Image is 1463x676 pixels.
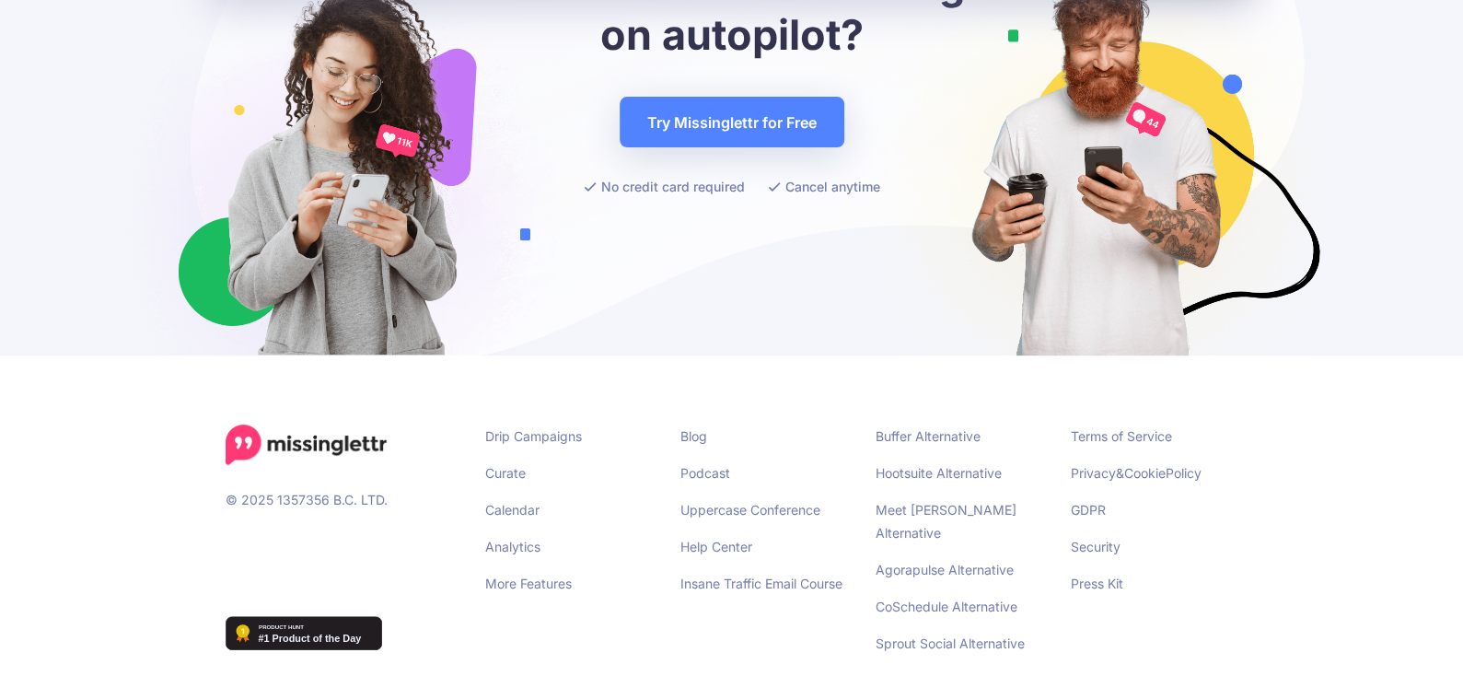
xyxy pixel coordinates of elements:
[1071,461,1238,484] li: & Policy
[1071,428,1172,444] a: Terms of Service
[1071,502,1106,518] a: GDPR
[1071,539,1120,554] a: Security
[876,599,1017,614] a: CoSchedule Alternative
[876,465,1002,481] a: Hootsuite Alternative
[680,576,842,591] a: Insane Traffic Email Course
[584,175,745,198] li: No credit card required
[1071,465,1116,481] a: Privacy
[768,175,880,198] li: Cancel anytime
[680,539,752,554] a: Help Center
[680,428,707,444] a: Blog
[485,428,582,444] a: Drip Campaigns
[485,465,526,481] a: Curate
[680,465,730,481] a: Podcast
[485,502,540,518] a: Calendar
[620,97,844,147] a: Try Missinglettr for Free
[680,502,820,518] a: Uppercase Conference
[876,635,1025,651] a: Sprout Social Alternative
[485,539,540,554] a: Analytics
[485,576,572,591] a: More Features
[876,428,981,444] a: Buffer Alternative
[1071,576,1123,591] a: Press Kit
[876,502,1016,541] a: Meet [PERSON_NAME] Alternative
[876,562,1014,577] a: Agorapulse Alternative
